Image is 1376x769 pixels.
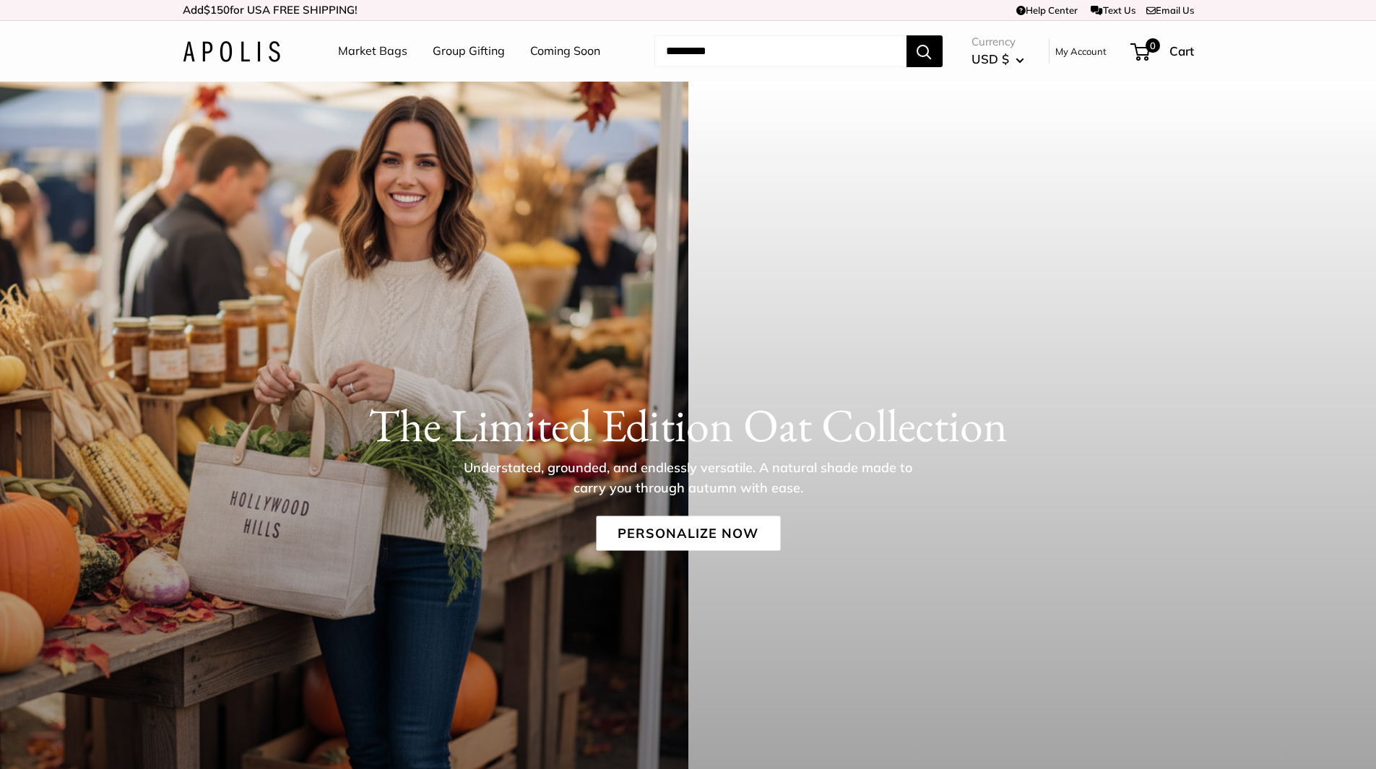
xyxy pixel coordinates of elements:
[1132,40,1194,63] a: 0 Cart
[1145,38,1159,53] span: 0
[1016,4,1078,16] a: Help Center
[1146,4,1194,16] a: Email Us
[654,35,906,67] input: Search...
[972,51,1009,66] span: USD $
[1055,43,1107,60] a: My Account
[183,397,1194,452] h1: The Limited Edition Oat Collection
[530,40,600,62] a: Coming Soon
[183,41,280,62] img: Apolis
[454,457,923,498] p: Understated, grounded, and endlessly versatile. A natural shade made to carry you through autumn ...
[906,35,943,67] button: Search
[1091,4,1135,16] a: Text Us
[338,40,407,62] a: Market Bags
[204,3,230,17] span: $150
[1169,43,1194,58] span: Cart
[972,48,1024,71] button: USD $
[972,32,1024,52] span: Currency
[596,516,780,550] a: Personalize Now
[433,40,505,62] a: Group Gifting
